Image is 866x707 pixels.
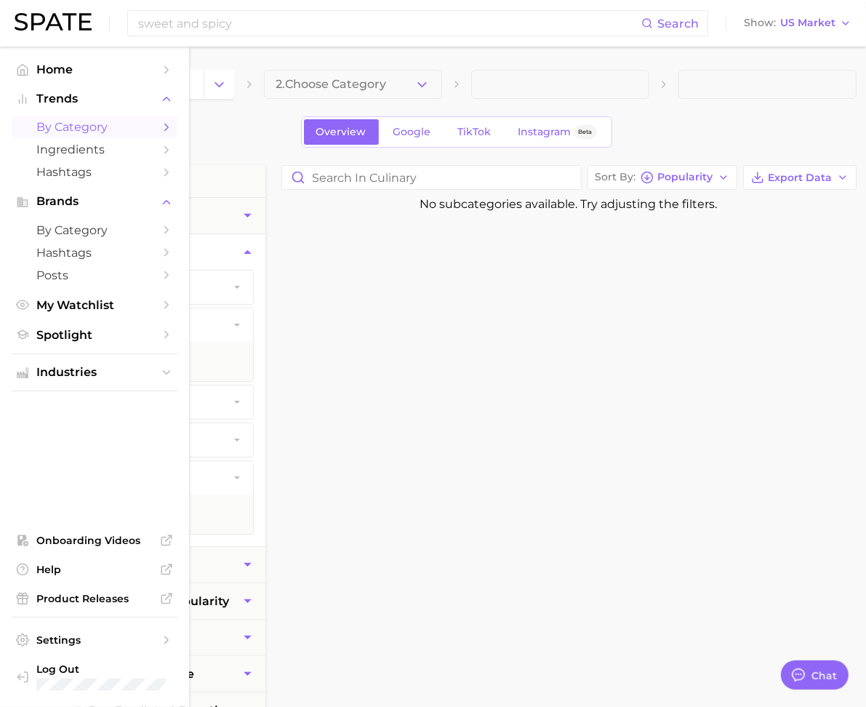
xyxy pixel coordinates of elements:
[12,559,177,580] a: Help
[740,14,855,33] button: ShowUS Market
[743,165,857,190] button: Export Data
[446,119,504,145] a: TikTok
[596,173,636,181] span: Sort By
[36,268,153,282] span: Posts
[36,165,153,179] span: Hashtags
[12,138,177,161] a: Ingredients
[12,191,177,212] button: Brands
[36,563,153,576] span: Help
[36,92,153,105] span: Trends
[780,19,835,27] span: US Market
[744,19,776,27] span: Show
[12,629,177,651] a: Settings
[393,126,431,138] span: Google
[12,219,177,241] a: by Category
[282,166,581,189] input: Search in culinary
[458,126,492,138] span: TikTok
[12,588,177,610] a: Product Releases
[36,246,153,260] span: Hashtags
[381,119,444,145] a: Google
[12,294,177,316] a: My Watchlist
[316,126,366,138] span: Overview
[12,324,177,346] a: Spotlight
[506,119,609,145] a: InstagramBeta
[12,658,177,695] a: Log out. Currently logged in with e-mail swalsh@diginsights.com.
[36,143,153,156] span: Ingredients
[204,70,235,99] button: Change Category
[15,13,92,31] img: SPATE
[12,530,177,551] a: Onboarding Videos
[36,534,153,547] span: Onboarding Videos
[274,197,864,211] div: No subcategories available. Try adjusting the filters.
[579,126,593,138] span: Beta
[518,126,572,138] span: Instagram
[36,63,153,76] span: Home
[12,241,177,264] a: Hashtags
[36,634,153,647] span: Settings
[36,223,153,237] span: by Category
[304,119,379,145] a: Overview
[36,592,153,605] span: Product Releases
[12,161,177,183] a: Hashtags
[264,70,442,99] button: 2.Choose Category
[12,88,177,110] button: Trends
[12,116,177,138] a: by Category
[12,58,177,81] a: Home
[36,663,166,676] span: Log Out
[89,594,230,608] span: monthly popularity
[769,172,833,184] span: Export Data
[12,362,177,383] button: Industries
[657,17,699,31] span: Search
[588,165,737,190] button: Sort ByPopularity
[36,120,153,134] span: by Category
[12,264,177,287] a: Posts
[658,173,713,181] span: Popularity
[36,328,153,342] span: Spotlight
[137,11,641,36] input: Search here for a brand, industry, or ingredient
[36,195,153,208] span: Brands
[36,298,153,312] span: My Watchlist
[276,78,387,91] span: 2. Choose Category
[36,366,153,379] span: Industries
